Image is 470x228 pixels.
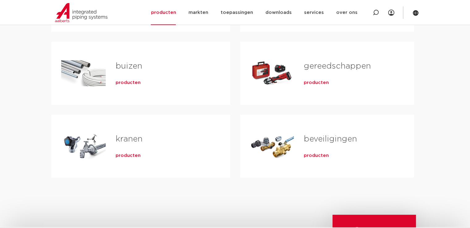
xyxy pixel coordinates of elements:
a: beveiligingen [304,135,357,143]
a: producten [116,153,141,159]
a: kranen [116,135,142,143]
a: buizen [116,62,142,70]
a: producten [304,80,329,86]
a: producten [116,80,141,86]
a: producten [304,153,329,159]
a: gereedschappen [304,62,371,70]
